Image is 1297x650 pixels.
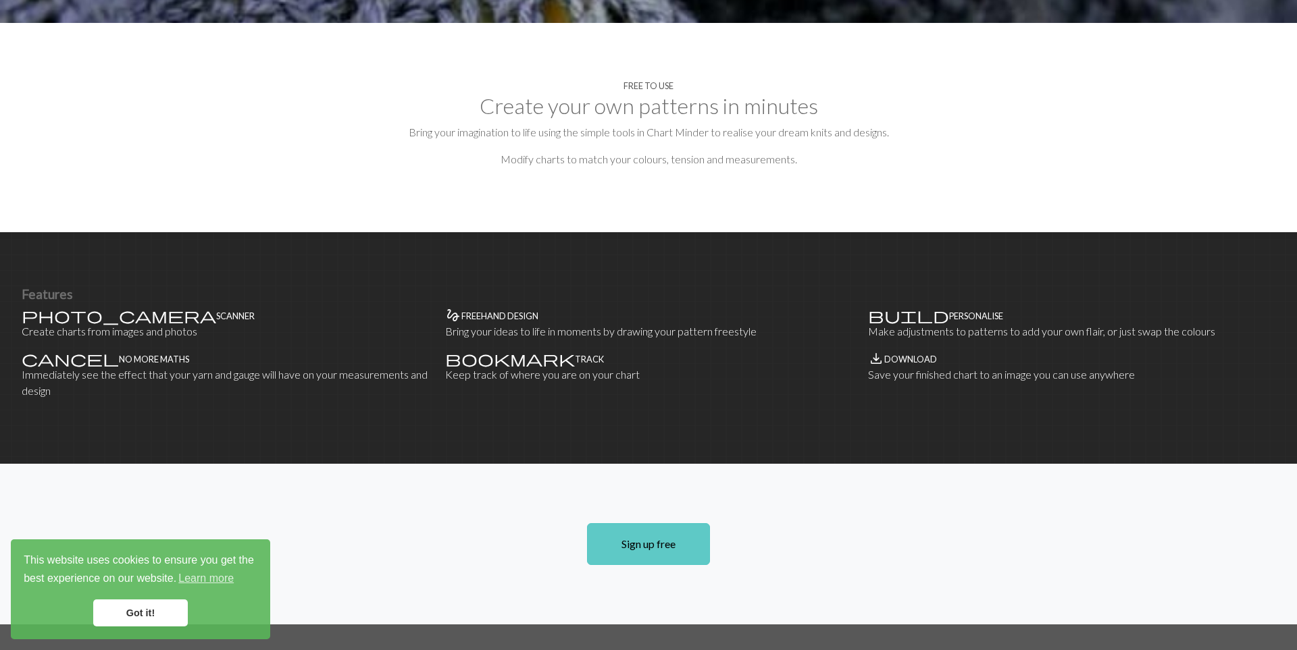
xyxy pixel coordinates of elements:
[868,367,1275,383] p: Save your finished chart to an image you can use anywhere
[868,323,1275,340] p: Make adjustments to patterns to add your own flair, or just swap the colours
[22,306,216,325] span: photo_camera
[22,349,119,368] span: cancel
[461,311,538,321] h4: Freehand design
[575,354,604,364] h4: Track
[884,354,937,364] h4: Download
[22,323,429,340] p: Create charts from images and photos
[624,81,673,91] h4: Free to use
[22,286,1275,302] h3: Features
[949,311,1003,321] h4: Personalise
[22,151,1275,167] p: Modify charts to match your colours, tension and measurements.
[22,124,1275,140] p: Bring your imagination to life using the simple tools in Chart Minder to realise your dream knits...
[119,354,189,364] h4: No more maths
[11,539,270,639] div: cookieconsent
[868,306,949,325] span: build
[176,568,236,589] a: learn more about cookies
[445,367,853,383] p: Keep track of where you are on your chart
[22,93,1275,119] h2: Create your own patterns in minutes
[22,367,429,399] p: Immediately see the effect that your yarn and gauge will have on your measurements and design
[93,599,188,626] a: dismiss cookie message
[24,552,257,589] span: This website uses cookies to ensure you get the best experience on our website.
[587,523,710,565] a: Sign up free
[445,306,461,325] span: gesture
[868,349,884,368] span: save_alt
[445,323,853,340] p: Bring your ideas to life in moments by drawing your pattern freestyle
[445,349,575,368] span: bookmark
[216,311,255,321] h4: Scanner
